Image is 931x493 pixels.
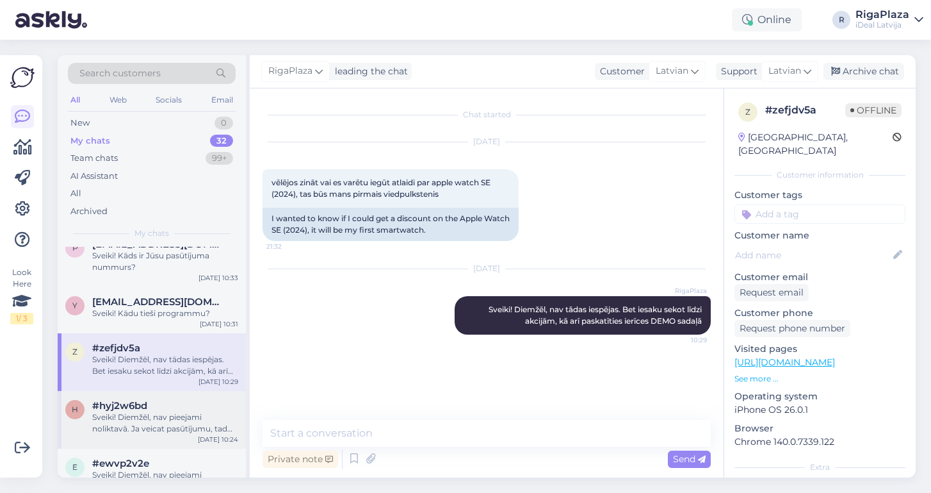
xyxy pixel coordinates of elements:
span: RigaPlaza [268,64,312,78]
div: Sveiki! Kāds ir Jūsu pasūtījuma nummurs? [92,250,238,273]
p: Operating system [734,390,905,403]
span: #ewvp2v2e [92,458,149,469]
input: Add name [735,248,891,262]
div: 32 [210,135,233,147]
div: [DATE] 10:29 [198,377,238,387]
span: 21:32 [266,242,314,251]
div: Extra [734,462,905,473]
p: Browser [734,422,905,435]
div: Online [732,8,802,31]
span: RigaPlaza [659,286,707,296]
div: All [70,187,81,200]
div: Request email [734,284,809,301]
div: Sveiki! Diemžēl, nav pieejami noliktavā. Ja veicat pasūtījumu, tad visticamāk piegāde varētu būt ... [92,412,238,435]
div: [DATE] 10:24 [198,435,238,444]
span: Latvian [656,64,688,78]
div: RigaPlaza [855,10,909,20]
div: Sveiki! Diemžēl, nav tādas iespējas. Bet iesaku sekot līdzi akcijām, kā arī paskatīties ierīces D... [92,354,238,377]
input: Add a tag [734,205,905,224]
p: See more ... [734,373,905,385]
span: #hyj2w6bd [92,400,147,412]
span: 10:29 [659,335,707,345]
div: R [832,11,850,29]
span: z [72,347,77,356]
span: Send [673,453,706,465]
div: Sveiki! Diemžēl, nav pieejami noliktavā. Ja veicat pasūtījumu, tad visticamāk piegāde varētu būt ... [92,469,238,492]
div: leading the chat [330,65,408,78]
div: Customer information [734,169,905,181]
div: [DATE] 10:31 [200,319,238,329]
p: Visited pages [734,342,905,356]
span: z [745,107,750,117]
div: Archive chat [823,63,904,80]
div: Web [107,92,129,108]
div: Team chats [70,152,118,165]
span: y [72,301,77,310]
div: iDeal Latvija [855,20,909,30]
a: [URL][DOMAIN_NAME] [734,356,835,368]
div: New [70,117,90,130]
div: # zefjdv5a [765,103,845,118]
div: Look Here [10,267,33,324]
span: Latvian [768,64,801,78]
p: Customer tags [734,188,905,202]
div: Socials [153,92,184,108]
span: vēlējos zināt vai es varētu iegūt atlaidi par apple watch SE (2024), tas būs mans pirmais viedpul... [271,178,492,199]
div: 99+ [206,152,233,165]
div: Private note [263,451,338,468]
div: [GEOGRAPHIC_DATA], [GEOGRAPHIC_DATA] [738,131,893,158]
a: RigaPlazaiDeal Latvija [855,10,923,30]
div: Support [716,65,757,78]
div: Email [209,92,236,108]
div: 0 [215,117,233,130]
p: Customer email [734,271,905,284]
div: [DATE] [263,263,711,274]
span: Search customers [79,67,161,80]
p: iPhone OS 26.0.1 [734,403,905,417]
span: p [72,243,78,253]
span: #zefjdv5a [92,342,140,354]
span: Sveiki! Diemžēl, nav tādas iespējas. Bet iesaku sekot līdzi akcijām, kā arī paskatīties ierīces D... [489,305,704,326]
div: Customer [595,65,645,78]
span: Offline [845,103,902,117]
div: Request phone number [734,320,850,337]
div: I wanted to know if I could get a discount on the Apple Watch SE (2024), it will be my first smar... [263,208,519,241]
p: Customer phone [734,306,905,320]
div: My chats [70,135,110,147]
div: 1 / 3 [10,313,33,324]
div: Chat started [263,109,711,121]
div: Archived [70,205,108,218]
div: All [68,92,83,108]
img: Askly Logo [10,65,35,90]
p: Customer name [734,229,905,242]
span: e [72,462,77,472]
div: AI Assistant [70,170,118,183]
p: Chrome 140.0.7339.122 [734,435,905,449]
div: [DATE] [263,136,711,147]
span: h [72,405,78,414]
div: Sveiki! Kādu tieši programmu? [92,308,238,319]
span: yuliya.mishhenko84g@gmail.com [92,296,225,308]
div: [DATE] 10:33 [198,273,238,283]
span: My chats [134,228,169,239]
